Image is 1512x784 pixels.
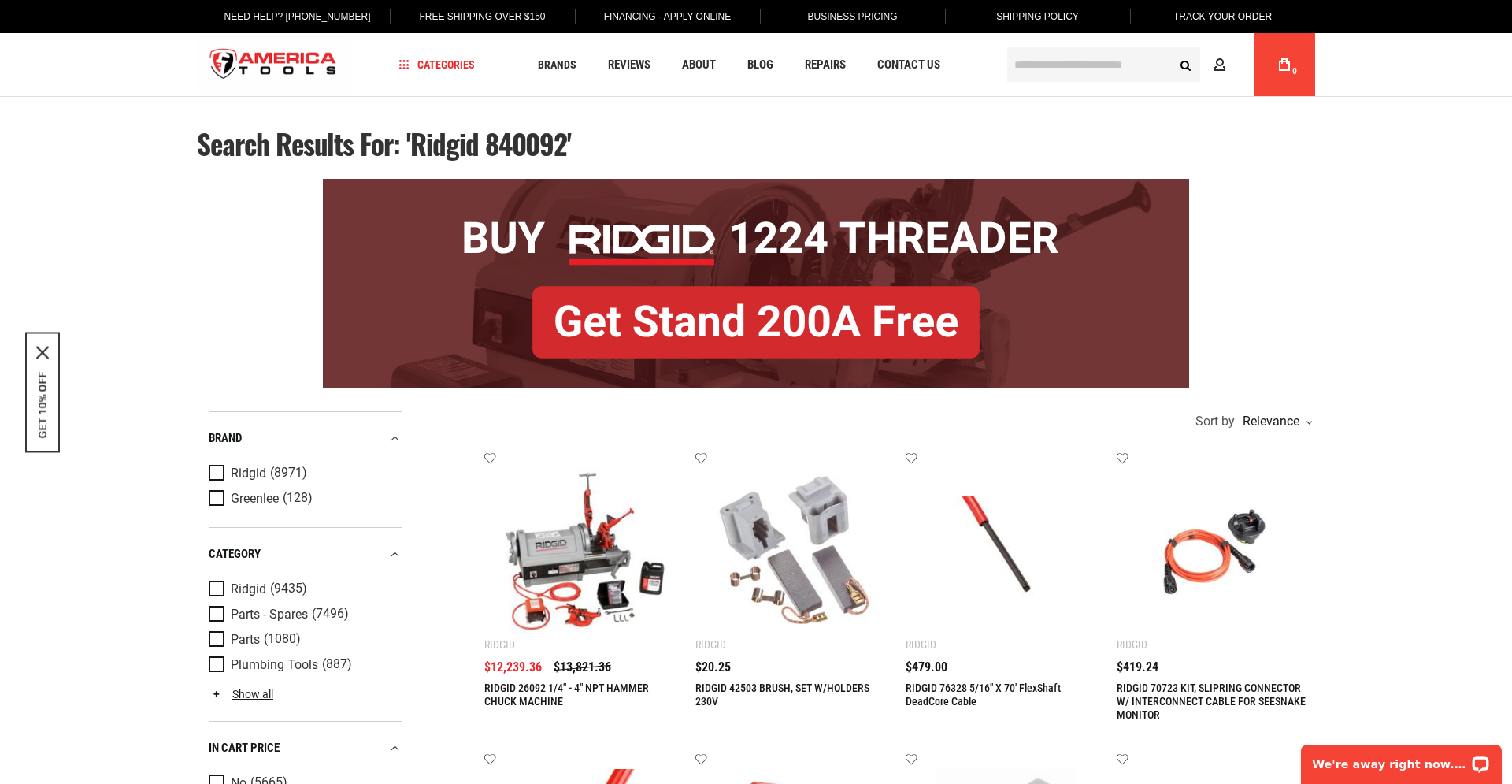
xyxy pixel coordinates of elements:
[209,631,398,648] a: Parts (1080)
[798,54,853,76] a: Repairs
[740,54,780,76] a: Blog
[1132,467,1300,635] img: RIDGID 70723 KIT, SLIPRING CONNECTOR W/ INTERCONNECT CABLE FOR SEESNAKE MONITOR
[209,581,398,598] a: Ridgid (9435)
[747,59,773,71] span: Blog
[675,54,723,76] a: About
[270,582,307,596] span: (9435)
[1195,415,1235,428] span: Sort by
[1170,50,1200,80] button: Search
[805,59,846,71] span: Repairs
[996,11,1079,22] span: Shipping Policy
[877,59,940,71] span: Contact Us
[231,466,266,481] span: Ridgid
[209,738,402,759] div: In cart price
[695,661,731,674] span: $20.25
[197,35,350,95] a: store logo
[209,465,398,482] a: Ridgid (8971)
[312,608,349,621] span: (7496)
[601,54,658,76] a: Reviews
[906,661,947,674] span: $479.00
[231,582,266,596] span: Ridgid
[921,467,1089,635] img: RIDGID 76328 5/16
[270,466,307,480] span: (8971)
[323,179,1189,191] a: BOGO: Buy RIDGID® 1224 Threader, Get Stand 200A Free!
[1291,734,1512,784] iframe: LiveChat chat widget
[36,346,49,359] svg: close icon
[711,467,879,635] img: RIDGID 42503 BRUSH, SET W/HOLDERS 230V
[209,490,398,507] a: Greenlee (128)
[682,59,716,71] span: About
[608,59,650,71] span: Reviews
[1117,638,1147,651] div: Ridgid
[484,661,542,674] span: $12,239.36
[1239,415,1311,428] div: Relevance
[695,638,726,651] div: Ridgid
[264,633,301,646] span: (1080)
[906,682,1061,708] a: RIDGID 76328 5/16" X 70' FlexShaft DeadCore Cable
[906,638,936,651] div: Ridgid
[36,371,49,438] button: GET 10% OFF
[695,682,869,708] a: RIDGID 42503 BRUSH, SET W/HOLDERS 230V
[323,179,1189,388] img: BOGO: Buy RIDGID® 1224 Threader, Get Stand 200A Free!
[209,606,398,623] a: Parts - Spares (7496)
[283,492,313,505] span: (128)
[399,59,475,70] span: Categories
[500,467,668,635] img: RIDGID 26092 1/4
[231,608,308,622] span: Parts - Spares
[209,428,402,449] div: Brand
[1117,661,1158,674] span: $419.24
[1292,67,1297,76] span: 0
[554,661,611,674] span: $13,821.36
[231,492,279,506] span: Greenlee
[197,35,350,95] img: America Tools
[531,54,584,76] a: Brands
[870,54,947,76] a: Contact Us
[392,54,482,76] a: Categories
[1269,33,1299,96] a: 0
[209,688,273,700] a: Show all
[209,544,402,565] div: category
[197,123,571,164] span: Search results for: 'ridgid 840092'
[484,682,649,708] a: RIDGID 26092 1/4" - 4" NPT HAMMER CHUCK MACHINE
[231,633,260,647] span: Parts
[322,658,352,671] span: (887)
[1117,682,1306,721] a: RIDGID 70723 KIT, SLIPRING CONNECTOR W/ INTERCONNECT CABLE FOR SEESNAKE MONITOR
[36,346,49,359] button: Close
[538,59,576,70] span: Brands
[209,656,398,674] a: Plumbing Tools (887)
[484,638,515,651] div: Ridgid
[231,658,318,672] span: Plumbing Tools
